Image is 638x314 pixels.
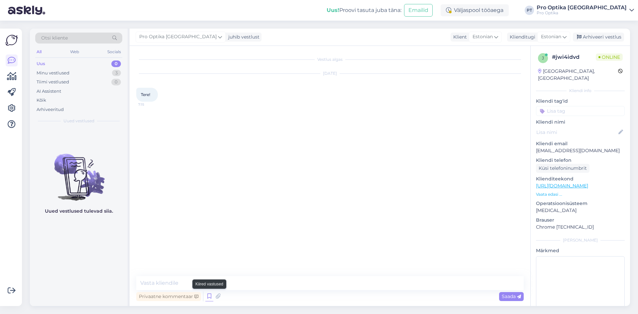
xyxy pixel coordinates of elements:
div: [PERSON_NAME] [536,237,625,243]
div: Minu vestlused [37,70,69,76]
div: # jwi4idvd [552,53,596,61]
div: Klienditugi [507,34,535,41]
div: Pro Optika [537,10,627,16]
div: Arhiveeri vestlus [573,33,624,42]
p: Klienditeekond [536,175,625,182]
span: Saada [502,293,521,299]
img: Askly Logo [5,34,18,47]
p: Kliendi tag'id [536,98,625,105]
div: [GEOGRAPHIC_DATA], [GEOGRAPHIC_DATA] [538,68,618,82]
div: Socials [106,48,122,56]
div: Privaatne kommentaar [136,292,201,301]
p: [EMAIL_ADDRESS][DOMAIN_NAME] [536,147,625,154]
div: AI Assistent [37,88,61,95]
p: Kliendi telefon [536,157,625,164]
div: Kliendi info [536,88,625,94]
p: Kliendi email [536,140,625,147]
span: j [542,55,544,60]
p: Chrome [TECHNICAL_ID] [536,224,625,231]
div: Arhiveeritud [37,106,64,113]
span: Tere! [141,92,150,97]
div: Väljaspool tööaega [441,4,509,16]
img: No chats [30,142,128,202]
p: [MEDICAL_DATA] [536,207,625,214]
div: Uus [37,60,45,67]
span: Uued vestlused [63,118,94,124]
p: Uued vestlused tulevad siia. [45,208,113,215]
button: Emailid [404,4,433,17]
small: Kiired vastused [195,281,223,287]
div: Küsi telefoninumbrit [536,164,589,173]
div: Pro Optika [GEOGRAPHIC_DATA] [537,5,627,10]
span: Pro Optika [GEOGRAPHIC_DATA] [139,33,217,41]
div: PT [525,6,534,15]
div: juhib vestlust [226,34,260,41]
a: Pro Optika [GEOGRAPHIC_DATA]Pro Optika [537,5,634,16]
span: Online [596,53,623,61]
div: [DATE] [136,70,524,76]
span: Estonian [473,33,493,41]
div: Vestlus algas [136,56,524,62]
p: Märkmed [536,247,625,254]
p: Operatsioonisüsteem [536,200,625,207]
div: Kõik [37,97,46,104]
p: Brauser [536,217,625,224]
div: All [35,48,43,56]
div: 3 [112,70,121,76]
p: Vaata edasi ... [536,191,625,197]
input: Lisa tag [536,106,625,116]
div: 0 [111,79,121,85]
span: 7:15 [138,102,163,107]
div: Klient [451,34,467,41]
div: Web [69,48,80,56]
p: Kliendi nimi [536,119,625,126]
b: Uus! [327,7,339,13]
div: Tiimi vestlused [37,79,69,85]
a: [URL][DOMAIN_NAME] [536,183,588,189]
div: 0 [111,60,121,67]
input: Lisa nimi [536,129,617,136]
div: Proovi tasuta juba täna: [327,6,401,14]
span: Otsi kliente [41,35,68,42]
span: Estonian [541,33,561,41]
